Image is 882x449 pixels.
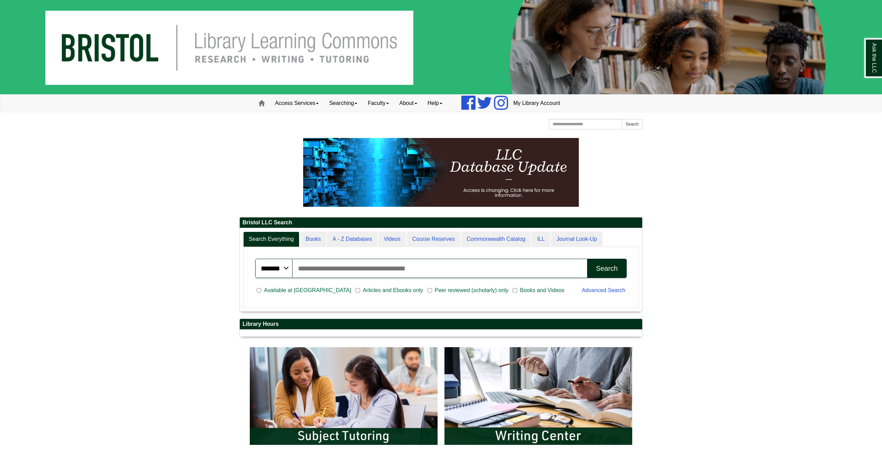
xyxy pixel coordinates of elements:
[257,287,261,293] input: Available at [GEOGRAPHIC_DATA]
[243,232,299,247] a: Search Everything
[432,286,511,295] span: Peer reviewed (scholarly) only
[508,95,565,112] a: My Library Account
[532,232,550,247] a: ILL
[270,95,324,112] a: Access Services
[362,95,394,112] a: Faculty
[324,95,362,112] a: Searching
[394,95,422,112] a: About
[582,287,625,293] a: Advanced Search
[261,286,354,295] span: Available at [GEOGRAPHIC_DATA]
[246,344,441,448] img: Subject Tutoring Information
[378,232,406,247] a: Videos
[461,232,531,247] a: Commonwealth Catalog
[240,217,642,228] h2: Bristol LLC Search
[517,286,567,295] span: Books and Videos
[240,319,642,330] h2: Library Hours
[303,138,579,207] img: HTML tutorial
[596,265,618,272] div: Search
[441,344,636,448] img: Writing Center Information
[587,259,627,278] button: Search
[428,287,432,293] input: Peer reviewed (scholarly) only
[622,119,643,129] button: Search
[356,287,360,293] input: Articles and Ebooks only
[360,286,426,295] span: Articles and Ebooks only
[327,232,378,247] a: A - Z Databases
[513,287,517,293] input: Books and Videos
[422,95,448,112] a: Help
[407,232,461,247] a: Course Reserves
[300,232,326,247] a: Books
[551,232,602,247] a: Journal Look-Up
